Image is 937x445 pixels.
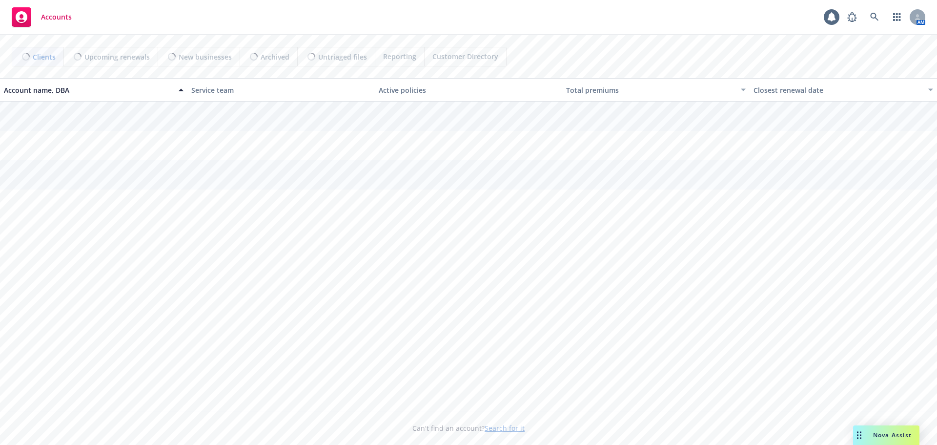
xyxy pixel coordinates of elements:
button: Closest renewal date [750,78,937,102]
button: Service team [187,78,375,102]
a: Report a Bug [842,7,862,27]
div: Closest renewal date [754,85,922,95]
span: Accounts [41,13,72,21]
span: Clients [33,52,56,62]
div: Total premiums [566,85,735,95]
a: Accounts [8,3,76,31]
button: Total premiums [562,78,750,102]
a: Switch app [887,7,907,27]
a: Search [865,7,884,27]
button: Nova Assist [853,425,919,445]
a: Search for it [485,424,525,433]
div: Drag to move [853,425,865,445]
span: Archived [261,52,289,62]
div: Service team [191,85,371,95]
span: New businesses [179,52,232,62]
div: Account name, DBA [4,85,173,95]
span: Customer Directory [432,51,498,62]
span: Reporting [383,51,416,62]
span: Untriaged files [318,52,367,62]
button: Active policies [375,78,562,102]
span: Can't find an account? [412,423,525,433]
div: Active policies [379,85,558,95]
span: Nova Assist [873,431,912,439]
span: Upcoming renewals [84,52,150,62]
